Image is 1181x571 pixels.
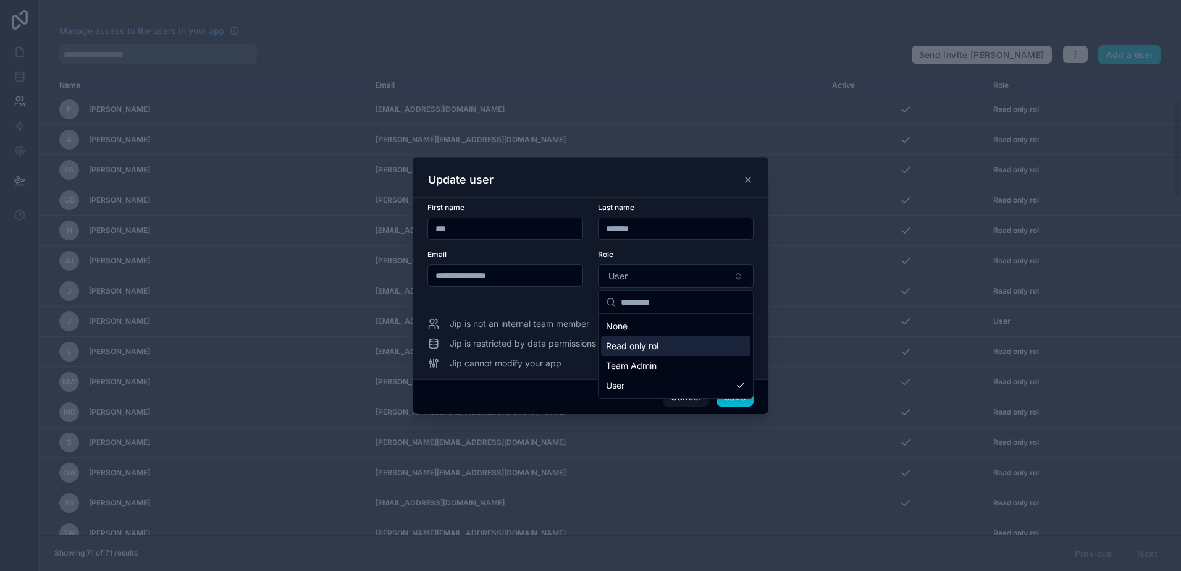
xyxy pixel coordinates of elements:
button: Select Button [598,264,754,288]
span: First name [427,203,464,212]
span: Jip is not an internal team member [450,318,589,330]
span: Email [427,250,447,259]
span: Read only rol [606,340,658,352]
span: User [606,379,624,392]
span: Jip cannot modify your app [450,357,561,370]
span: Role [598,250,613,259]
div: None [601,316,750,336]
h3: Update user [428,172,494,187]
span: Jip is restricted by data permissions [450,337,596,350]
span: User [608,270,628,282]
div: Suggestions [599,314,753,398]
span: Team Admin [606,360,657,372]
span: Last name [598,203,634,212]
